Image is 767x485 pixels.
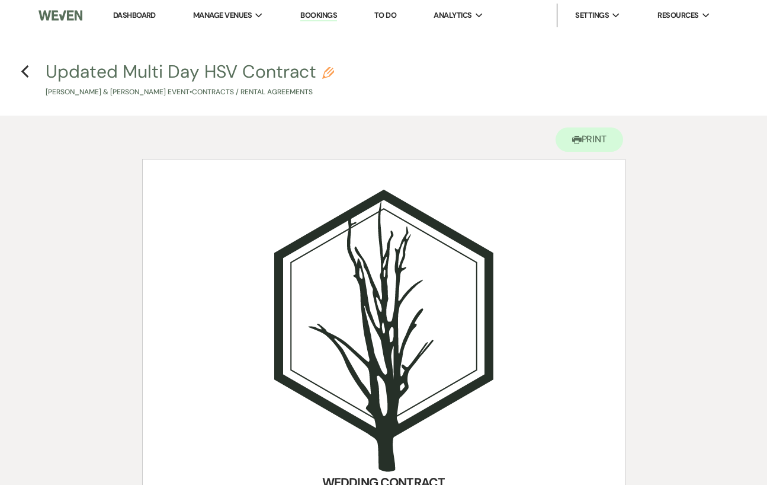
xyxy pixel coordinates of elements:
span: Settings [575,9,609,21]
a: Bookings [300,10,337,21]
p: [PERSON_NAME] & [PERSON_NAME] Event • Contracts / Rental Agreements [46,87,334,98]
img: Hidden_springs_venue_logo.png [274,189,493,472]
button: Updated Multi Day HSV Contract[PERSON_NAME] & [PERSON_NAME] Event•Contracts / Rental Agreements [46,63,334,98]
img: Weven Logo [38,3,82,28]
span: Resources [657,9,698,21]
button: Print [556,127,624,152]
span: Manage Venues [193,9,252,21]
a: Dashboard [113,10,156,20]
a: To Do [374,10,396,20]
span: Analytics [434,9,471,21]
